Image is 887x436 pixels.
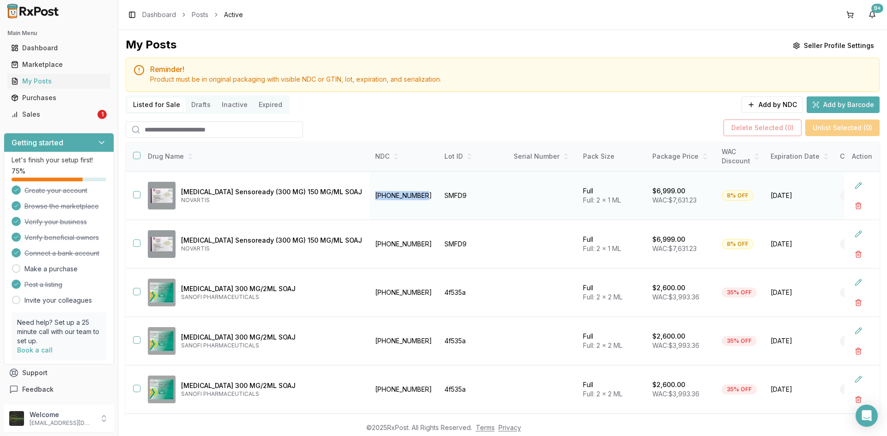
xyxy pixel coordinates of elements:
button: Listed for Sale [128,97,186,112]
div: Expiration Date [771,152,829,161]
button: Delete [850,197,867,214]
div: Sales [11,110,96,119]
button: Edit [850,323,867,339]
h2: Main Menu [7,30,110,37]
td: [PHONE_NUMBER] [370,269,439,317]
p: $6,999.00 [652,235,685,244]
button: Marketplace [4,57,114,72]
img: RxPost Logo [4,4,63,18]
div: My Posts [11,77,107,86]
button: 9+ [865,7,880,22]
td: Full [577,172,647,220]
td: [PHONE_NUMBER] [370,317,439,365]
a: Marketplace [7,56,110,73]
td: Full [577,220,647,269]
button: Edit [850,274,867,291]
img: Cosentyx Sensoready (300 MG) 150 MG/ML SOAJ [148,182,176,209]
img: User avatar [9,411,24,426]
div: 35% OFF [722,384,757,394]
th: Pack Size [577,142,647,172]
a: Dashboard [142,10,176,19]
a: Terms [476,424,495,431]
div: Serial Number [514,152,572,161]
span: WAC: $7,631.23 [652,245,697,252]
a: Dashboard [7,40,110,56]
button: Delete [850,294,867,311]
td: 4f535a [439,317,508,365]
span: Create your account [24,186,87,195]
p: Need help? Set up a 25 minute call with our team to set up. [17,318,101,346]
a: Posts [192,10,208,19]
div: WAC Discount [722,147,759,166]
button: Add by NDC [741,96,803,113]
td: 4f535a [439,365,508,414]
button: Purchases [4,90,114,105]
span: 75 % [12,167,25,176]
button: Edit [850,177,867,194]
button: Delete [850,343,867,359]
nav: breadcrumb [142,10,243,19]
div: 35% OFF [722,336,757,346]
span: Feedback [22,385,54,394]
div: NDC [375,152,433,161]
button: Drafts [186,97,216,112]
div: Drug Name [148,152,362,161]
span: [DATE] [771,385,829,394]
p: SANOFI PHARMACEUTICALS [181,390,362,398]
td: Full [577,317,647,365]
div: Open Intercom Messenger [856,405,878,427]
div: Brand New [840,384,880,394]
a: My Posts [7,73,110,90]
p: [MEDICAL_DATA] Sensoready (300 MG) 150 MG/ML SOAJ [181,187,362,197]
img: Dupixent 300 MG/2ML SOAJ [148,279,176,306]
span: [DATE] [771,288,829,297]
div: 1 [97,110,107,119]
div: Purchases [11,93,107,102]
p: NOVARTIS [181,245,362,252]
p: [MEDICAL_DATA] 300 MG/2ML SOAJ [181,333,362,342]
div: Package Price [652,152,711,161]
p: [MEDICAL_DATA] 300 MG/2ML SOAJ [181,284,362,293]
p: $2,600.00 [652,332,685,341]
div: 35% OFF [722,287,757,298]
span: WAC: $7,631.23 [652,196,697,204]
span: WAC: $3,993.36 [652,341,699,349]
button: Feedback [4,381,114,398]
div: 8% OFF [722,239,753,249]
p: [MEDICAL_DATA] 300 MG/2ML SOAJ [181,381,362,390]
span: [DATE] [771,336,829,346]
p: [EMAIL_ADDRESS][DOMAIN_NAME] [30,419,94,427]
a: Make a purchase [24,264,78,274]
td: [PHONE_NUMBER] [370,365,439,414]
div: Product must be in original packaging with visible NDC or GTIN, lot, expiration, and serialization. [150,75,872,84]
td: Full [577,365,647,414]
td: [PHONE_NUMBER] [370,172,439,220]
p: SANOFI PHARMACEUTICALS [181,293,362,301]
a: Sales1 [7,106,110,123]
p: [MEDICAL_DATA] Sensoready (300 MG) 150 MG/ML SOAJ [181,236,362,245]
p: SANOFI PHARMACEUTICALS [181,342,362,349]
p: Welcome [30,410,94,419]
div: 9+ [871,4,883,13]
span: WAC: $3,993.36 [652,390,699,398]
span: WAC: $3,993.36 [652,293,699,301]
button: Delete [850,391,867,408]
button: Expired [253,97,288,112]
div: Lot ID [444,152,503,161]
div: Dashboard [11,43,107,53]
button: Edit [850,371,867,388]
img: Cosentyx Sensoready (300 MG) 150 MG/ML SOAJ [148,230,176,258]
span: Full: 2 x 2 ML [583,341,622,349]
span: Full: 2 x 2 ML [583,390,622,398]
span: Full: 2 x 1 ML [583,196,621,204]
span: [DATE] [771,239,829,249]
th: Action [844,142,880,172]
div: 8% OFF [722,191,753,201]
span: Connect a bank account [24,249,99,258]
button: Support [4,364,114,381]
span: Verify beneficial owners [24,233,99,242]
p: $2,600.00 [652,380,685,389]
button: Edit [850,226,867,242]
button: Add by Barcode [807,96,880,113]
span: [DATE] [771,191,829,200]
